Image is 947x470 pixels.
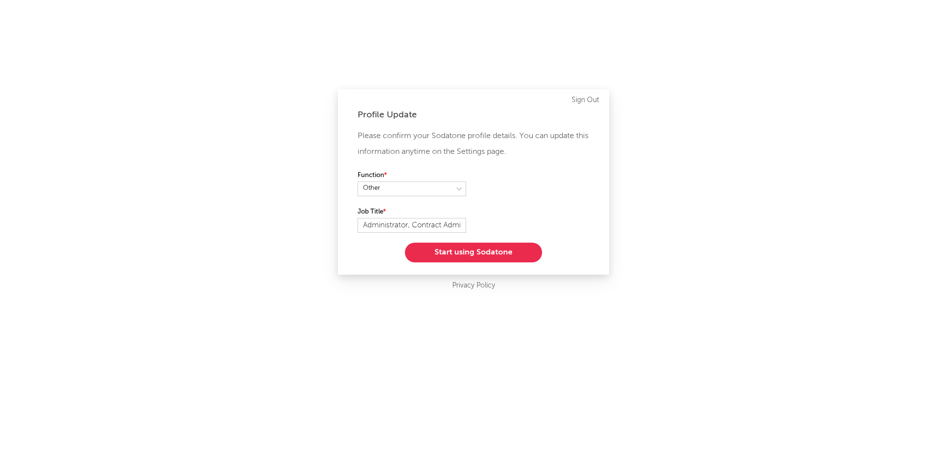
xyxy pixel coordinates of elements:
[572,94,599,106] a: Sign Out
[405,243,542,262] button: Start using Sodatone
[358,109,589,121] div: Profile Update
[358,170,466,181] label: Function
[358,128,589,160] p: Please confirm your Sodatone profile details. You can update this information anytime on the Sett...
[358,206,466,218] label: Job Title
[452,280,495,292] a: Privacy Policy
